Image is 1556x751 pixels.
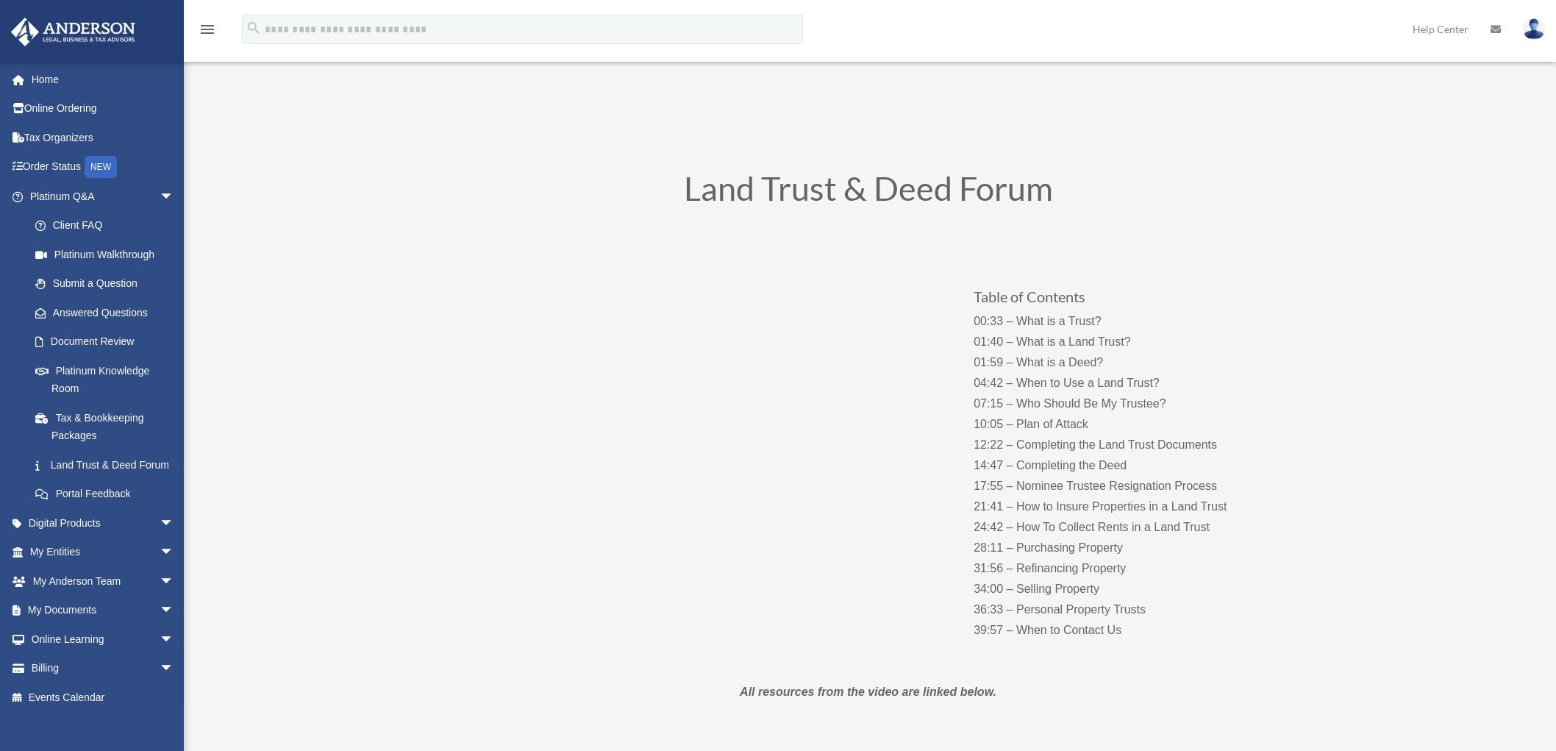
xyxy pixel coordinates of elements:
a: Tax & Bookkeeping Packages [21,403,196,450]
a: Events Calendar [10,683,196,712]
span: arrow_drop_down [160,624,189,655]
a: Billingarrow_drop_down [10,654,196,683]
a: Answered Questions [21,298,196,327]
a: My Documentsarrow_drop_down [10,596,196,625]
h3: Table of Contents [974,289,1264,311]
a: Tax Organizers [10,123,196,152]
img: Anderson Advisors Platinum Portal [7,18,140,46]
a: Platinum Walkthrough [21,240,196,269]
a: Portal Feedback [21,480,196,509]
a: My Entitiesarrow_drop_down [10,538,196,567]
a: Platinum Knowledge Room [21,356,196,403]
i: search [246,20,262,36]
a: Document Review [21,327,196,357]
a: Order StatusNEW [10,152,196,182]
a: Client FAQ [21,211,196,241]
span: arrow_drop_down [160,654,189,684]
a: Land Trust & Deed Forum [21,450,189,480]
span: arrow_drop_down [160,566,189,597]
span: arrow_drop_down [160,508,189,538]
span: arrow_drop_down [160,538,189,568]
p: 00:33 – What is a Trust? 01:40 – What is a Land Trust? 01:59 – What is a Deed? 04:42 – When to Us... [974,311,1264,641]
a: Submit a Question [21,269,196,299]
a: Online Ordering [10,94,196,124]
a: Platinum Q&Aarrow_drop_down [10,182,196,211]
a: menu [199,26,216,38]
span: arrow_drop_down [160,182,189,212]
a: My Anderson Teamarrow_drop_down [10,566,196,596]
h1: Land Trust & Deed Forum [471,172,1266,213]
a: Digital Productsarrow_drop_down [10,508,196,538]
em: All resources from the video are linked below. [740,686,996,698]
img: User Pic [1523,18,1545,40]
i: menu [199,21,216,38]
a: Home [10,65,196,94]
span: arrow_drop_down [160,596,189,626]
a: Online Learningarrow_drop_down [10,624,196,654]
div: NEW [85,156,117,178]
